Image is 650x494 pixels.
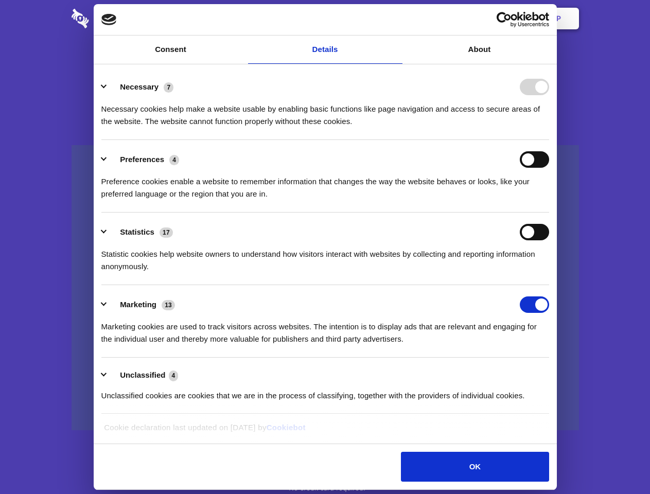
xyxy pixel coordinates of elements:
a: About [402,36,557,64]
span: 17 [160,227,173,238]
h4: Auto-redaction of sensitive data, encrypted data sharing and self-destructing private chats. Shar... [72,94,579,128]
button: Unclassified (4) [101,369,185,382]
a: Usercentrics Cookiebot - opens in a new window [459,12,549,27]
a: Wistia video thumbnail [72,145,579,431]
a: Consent [94,36,248,64]
a: Pricing [302,3,347,34]
a: Login [467,3,512,34]
button: OK [401,452,549,482]
div: Unclassified cookies are cookies that we are in the process of classifying, together with the pro... [101,382,549,402]
label: Necessary [120,82,159,91]
label: Statistics [120,227,154,236]
a: Details [248,36,402,64]
div: Necessary cookies help make a website usable by enabling basic functions like page navigation and... [101,95,549,128]
div: Statistic cookies help website owners to understand how visitors interact with websites by collec... [101,240,549,273]
img: logo-wordmark-white-trans-d4663122ce5f474addd5e946df7df03e33cb6a1c49d2221995e7729f52c070b2.svg [72,9,160,28]
div: Marketing cookies are used to track visitors across websites. The intention is to display ads tha... [101,313,549,345]
span: 4 [169,370,179,381]
div: Preference cookies enable a website to remember information that changes the way the website beha... [101,168,549,200]
span: 4 [169,155,179,165]
span: 13 [162,300,175,310]
a: Cookiebot [267,423,306,432]
span: 7 [164,82,173,93]
iframe: Drift Widget Chat Controller [599,443,638,482]
button: Necessary (7) [101,79,180,95]
button: Statistics (17) [101,224,180,240]
label: Preferences [120,155,164,164]
button: Preferences (4) [101,151,186,168]
label: Marketing [120,300,156,309]
img: logo [101,14,117,25]
h1: Eliminate Slack Data Loss. [72,46,579,83]
button: Marketing (13) [101,296,182,313]
div: Cookie declaration last updated on [DATE] by [96,421,554,442]
a: Contact [417,3,465,34]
